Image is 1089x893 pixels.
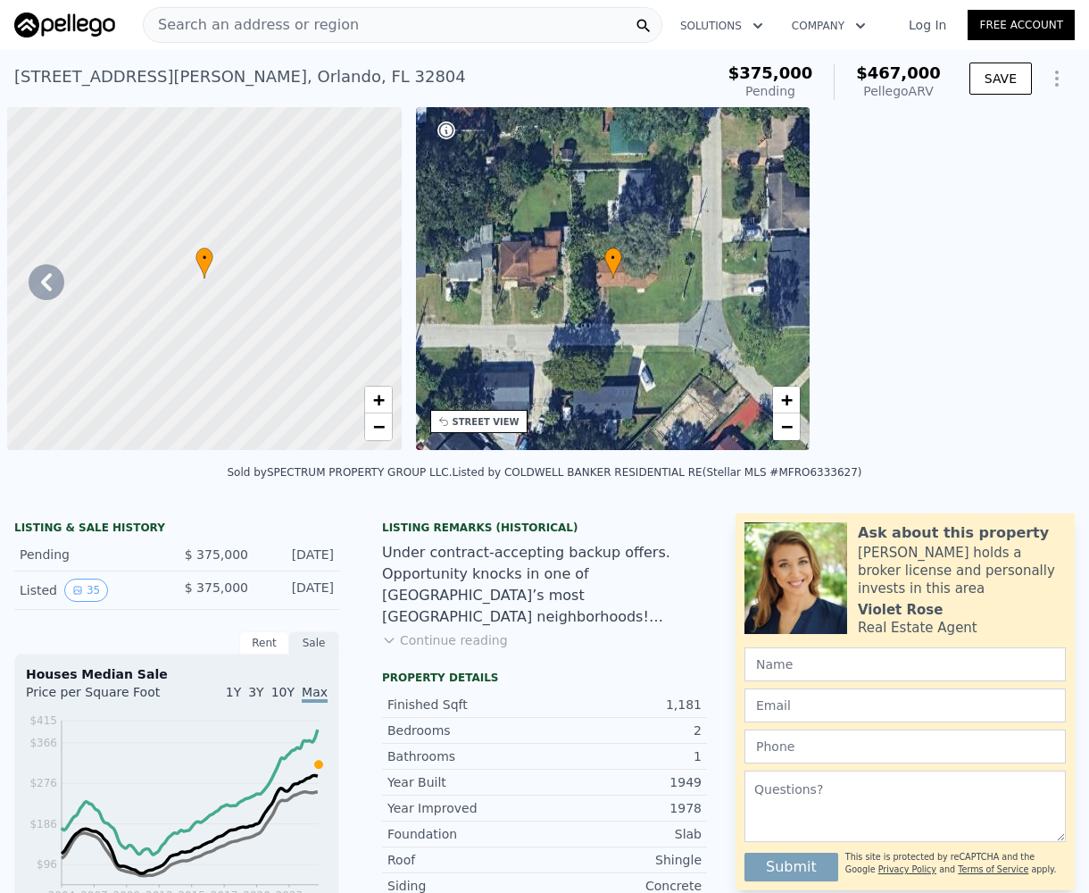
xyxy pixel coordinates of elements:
div: Listing Remarks (Historical) [382,521,707,535]
span: $ 375,000 [185,547,248,562]
button: Show Options [1039,61,1075,96]
div: 1,181 [544,696,702,714]
button: Submit [744,853,838,881]
a: Zoom in [773,387,800,413]
div: LISTING & SALE HISTORY [14,521,339,538]
a: Zoom out [773,413,800,440]
div: Sold by SPECTRUM PROPERTY GROUP LLC . [227,466,452,479]
div: Property details [382,671,707,685]
div: Finished Sqft [387,696,544,714]
div: Houses Median Sale [26,665,328,683]
button: Continue reading [382,631,508,649]
div: Ask about this property [858,522,1049,544]
div: [PERSON_NAME] holds a broker license and personally invests in this area [858,544,1066,597]
input: Email [744,689,1066,722]
div: Listed [20,579,162,602]
div: Rent [239,631,289,655]
div: Year Improved [387,799,544,817]
div: Bathrooms [387,747,544,765]
div: This site is protected by reCAPTCHA and the Google and apply. [845,846,1066,881]
div: Price per Square Foot [26,683,177,712]
div: [DATE] [262,546,334,563]
tspan: $366 [29,737,57,749]
div: Slab [544,825,702,843]
span: $375,000 [728,63,813,82]
span: $ 375,000 [185,580,248,595]
span: − [781,415,793,438]
div: Shingle [544,851,702,869]
div: • [604,247,622,279]
button: View historical data [64,579,108,602]
a: Log In [887,16,968,34]
div: Bedrooms [387,722,544,739]
div: Listed by COLDWELL BANKER RESIDENTIAL RE (Stellar MLS #MFRO6333627) [453,466,862,479]
input: Name [744,647,1066,681]
tspan: $96 [37,858,57,871]
div: Pending [728,82,813,100]
span: + [781,388,793,411]
span: 1Y [226,685,241,699]
span: + [372,388,384,411]
div: Violet Rose [858,601,943,619]
button: SAVE [969,63,1032,95]
div: Pellego ARV [856,82,941,100]
div: 1978 [544,799,702,817]
div: Real Estate Agent [858,619,977,637]
div: Year Built [387,773,544,791]
div: [DATE] [262,579,334,602]
a: Zoom out [365,413,392,440]
a: Zoom in [365,387,392,413]
div: STREET VIEW [453,415,520,429]
div: Under contract-accepting backup offers. Opportunity knocks in one of [GEOGRAPHIC_DATA]’s most [GE... [382,542,707,628]
span: Search an address or region [144,14,359,36]
div: Pending [20,546,162,563]
a: Privacy Policy [878,864,936,874]
img: Pellego [14,13,115,38]
div: Sale [289,631,339,655]
tspan: $186 [29,818,57,830]
div: Roof [387,851,544,869]
span: $467,000 [856,63,941,82]
span: • [195,250,213,266]
span: • [604,250,622,266]
tspan: $276 [29,777,57,789]
button: Company [777,10,880,42]
div: [STREET_ADDRESS][PERSON_NAME] , Orlando , FL 32804 [14,64,466,89]
div: 1949 [544,773,702,791]
button: Solutions [666,10,777,42]
span: 10Y [271,685,295,699]
a: Terms of Service [958,864,1028,874]
div: • [195,247,213,279]
div: 1 [544,747,702,765]
a: Free Account [968,10,1075,40]
div: 2 [544,722,702,739]
tspan: $415 [29,714,57,727]
span: 3Y [248,685,263,699]
div: Foundation [387,825,544,843]
input: Phone [744,730,1066,764]
span: Max [302,685,328,703]
span: − [372,415,384,438]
